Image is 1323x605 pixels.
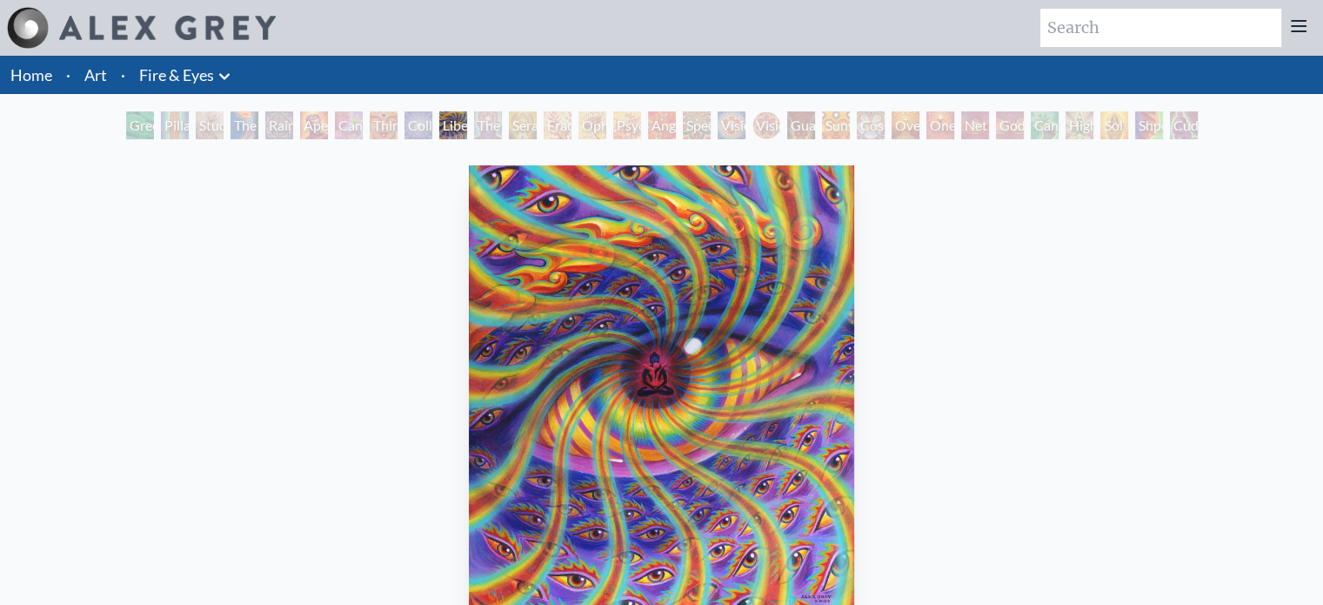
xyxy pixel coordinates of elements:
[961,111,989,139] div: Net of Being
[996,111,1024,139] div: Godself
[578,111,606,139] div: Ophanic Eyelash
[300,111,328,139] div: Aperture
[1066,111,1093,139] div: Higher Vision
[648,111,676,139] div: Angel Skin
[1170,111,1198,139] div: Cuddle
[139,63,214,87] a: Fire & Eyes
[404,111,432,139] div: Collective Vision
[1040,9,1281,47] input: Search
[59,56,77,94] li: ·
[822,111,850,139] div: Sunyata
[474,111,502,139] div: The Seer
[370,111,398,139] div: Third Eye Tears of Joy
[265,111,293,139] div: Rainbow Eye Ripple
[613,111,641,139] div: Psychomicrograph of a Fractal Paisley Cherub Feather Tip
[1031,111,1059,139] div: Cannafist
[509,111,537,139] div: Seraphic Transport Docking on the Third Eye
[126,111,154,139] div: Green Hand
[718,111,745,139] div: Vision Crystal
[161,111,189,139] div: Pillar of Awareness
[1135,111,1163,139] div: Shpongled
[787,111,815,139] div: Guardian of Infinite Vision
[439,111,467,139] div: Liberation Through Seeing
[231,111,258,139] div: The Torch
[10,65,52,84] a: Home
[84,63,107,87] a: Art
[544,111,571,139] div: Fractal Eyes
[752,111,780,139] div: Vision Crystal Tondo
[683,111,711,139] div: Spectral Lotus
[926,111,954,139] div: One
[1100,111,1128,139] div: Sol Invictus
[114,56,132,94] li: ·
[857,111,885,139] div: Cosmic Elf
[335,111,363,139] div: Cannabis Sutra
[196,111,224,139] div: Study for the Great Turn
[892,111,919,139] div: Oversoul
